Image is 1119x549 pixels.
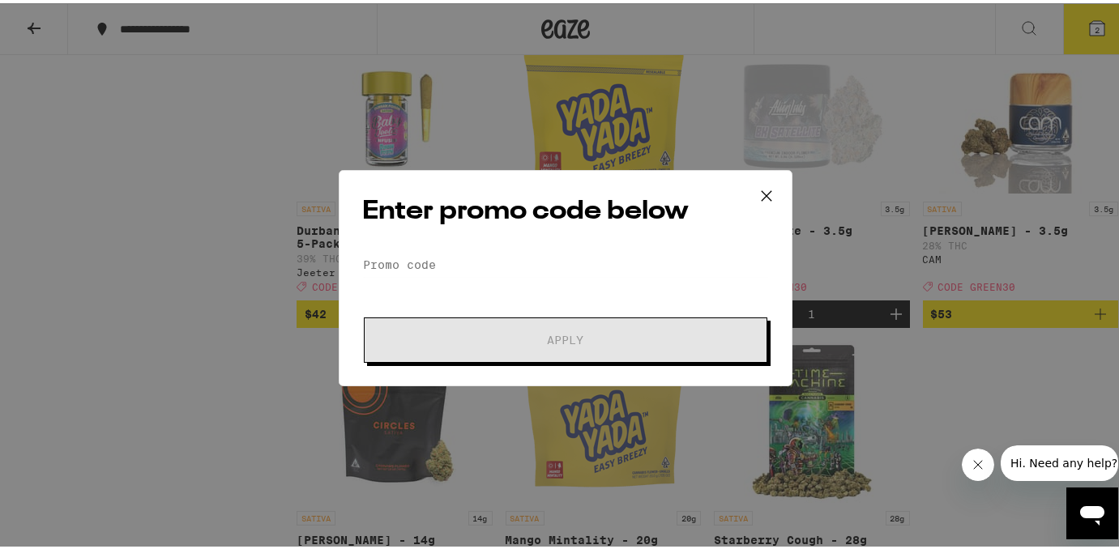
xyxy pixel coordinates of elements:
[362,249,769,274] input: Promo code
[364,314,767,360] button: Apply
[548,331,584,343] span: Apply
[362,190,769,227] h2: Enter promo code below
[1066,484,1118,536] iframe: Button to launch messaging window
[962,445,994,478] iframe: Close message
[1001,442,1118,478] iframe: Message from company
